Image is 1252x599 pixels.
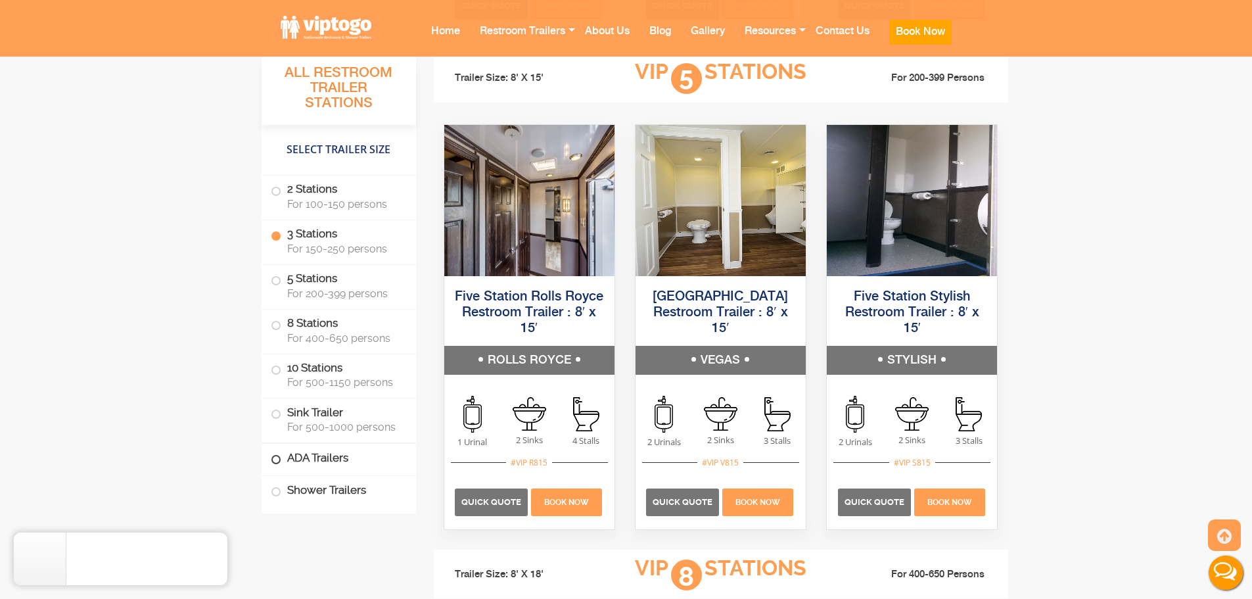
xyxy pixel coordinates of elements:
li: For 200-399 Persons [858,72,999,85]
span: Book Now [735,498,780,507]
span: 2 Sinks [692,434,749,446]
a: Five Station Stylish Restroom Trailer : 8′ x 15′ [845,290,979,335]
span: 8 [671,560,702,590]
label: ADA Trailers [271,444,407,472]
span: 3 Stalls [940,435,997,447]
div: #VIP S815 [889,456,935,469]
span: Quick Quote [845,497,904,507]
img: an icon of urinal [655,396,673,433]
span: 5 [671,63,702,94]
img: an icon of stall [764,397,791,431]
h3: VIP Stations [583,60,858,97]
img: Full view of five station restroom trailer with two separate doors for men and women [636,125,806,276]
a: Restroom Trailers [470,14,575,66]
img: an icon of urinal [846,396,864,433]
button: Live Chat [1199,546,1252,599]
img: Full view of five station restroom trailer with two separate doors for men and women [827,125,997,276]
label: Sink Trailer [271,398,407,439]
span: 2 Sinks [884,434,940,446]
img: an icon of stall [573,397,599,431]
a: Blog [639,14,681,66]
a: Book Now [879,14,962,73]
a: Quick Quote [838,495,912,507]
li: Trailer Size: 8' X 18' [443,556,584,594]
a: [GEOGRAPHIC_DATA] Restroom Trailer : 8′ x 15′ [653,290,788,335]
h5: STYLISH [827,346,997,375]
span: For 500-1000 persons [287,421,400,433]
img: an icon of stall [956,397,982,431]
span: For 200-399 persons [287,287,400,300]
a: Resources [735,14,806,66]
a: Five Station Rolls Royce Restroom Trailer : 8′ x 15′ [455,290,603,335]
a: Book Now [529,495,603,507]
h4: Select Trailer Size [262,131,416,169]
img: Full view of five station restroom trailer with two separate doors for men and women [444,125,614,276]
img: an icon of sink [704,397,737,431]
label: 8 Stations [271,310,407,350]
h5: VEGAS [636,346,806,375]
li: For 400-650 Persons [858,568,999,582]
span: 3 Stalls [749,435,806,447]
label: 3 Stations [271,220,407,261]
span: For 400-650 persons [287,331,400,344]
h3: All Restroom Trailer Stations [262,61,416,125]
a: Quick Quote [455,495,529,507]
span: Quick Quote [653,497,712,507]
a: Gallery [681,14,735,66]
span: Quick Quote [461,497,521,507]
a: Book Now [912,495,986,507]
label: 5 Stations [271,265,407,306]
h5: ROLLS ROYCE [444,346,614,375]
span: Book Now [544,498,589,507]
span: For 500-1150 persons [287,376,400,389]
img: an icon of sink [513,397,546,431]
img: an icon of urinal [463,396,482,433]
span: For 100-150 persons [287,198,400,210]
label: 10 Stations [271,354,407,395]
span: 4 Stalls [557,435,614,447]
label: Shower Trailers [271,476,407,504]
a: Contact Us [806,14,879,66]
h3: VIP Stations [583,557,858,593]
a: Book Now [721,495,795,507]
button: Book Now [889,20,952,45]
span: For 150-250 persons [287,243,400,255]
span: 2 Sinks [501,434,557,446]
li: Trailer Size: 8' X 15' [443,60,584,97]
a: Home [421,14,470,66]
div: #VIP V815 [697,456,743,469]
img: an icon of sink [895,397,929,431]
a: About Us [575,14,639,66]
span: Book Now [927,498,972,507]
span: 2 Urinals [827,436,883,448]
a: Quick Quote [646,495,720,507]
div: #VIP R815 [506,456,552,469]
span: 1 Urinal [444,436,501,448]
span: 2 Urinals [636,436,692,448]
label: 2 Stations [271,176,407,216]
